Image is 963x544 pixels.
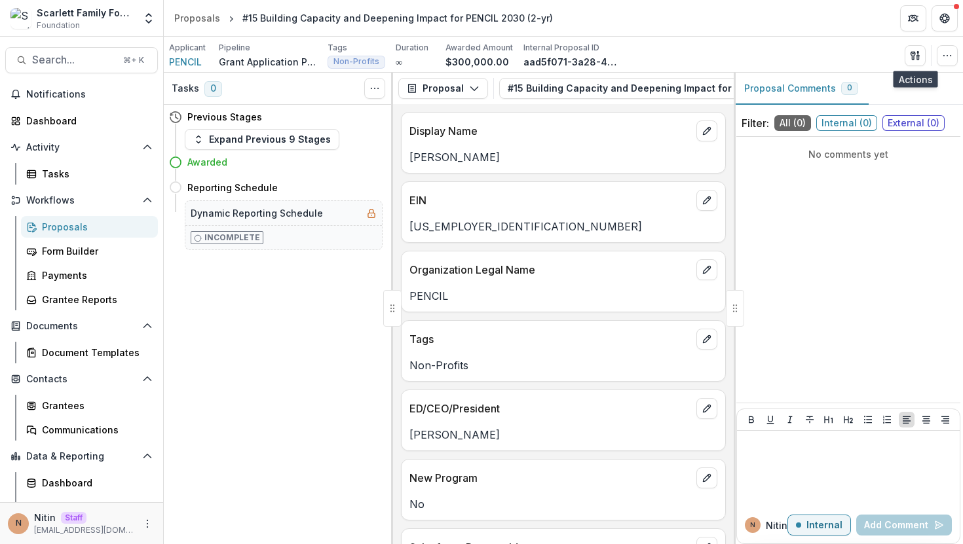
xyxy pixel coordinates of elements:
[742,115,769,131] p: Filter:
[763,412,778,427] button: Underline
[802,412,818,427] button: Strike
[169,42,206,54] p: Applicant
[169,9,225,27] a: Proposals
[333,57,379,66] span: Non-Profits
[26,89,153,100] span: Notifications
[409,149,717,165] p: [PERSON_NAME]
[328,42,347,54] p: Tags
[445,42,513,54] p: Awarded Amount
[42,423,147,437] div: Communications
[5,190,158,211] button: Open Workflows
[523,55,622,69] p: aad5f071-3a28-448c-896e-9fcec5084a5a
[899,412,915,427] button: Align Left
[860,412,876,427] button: Bullet List
[409,427,717,443] p: [PERSON_NAME]
[10,8,31,29] img: Scarlett Family Foundation
[16,519,22,528] div: Nitin
[185,129,339,150] button: Expand Previous 9 Stages
[806,520,842,531] p: Internal
[174,11,220,25] div: Proposals
[34,511,56,524] p: Nitin
[696,120,717,141] button: edit
[398,78,488,99] button: Proposal
[204,81,222,97] span: 0
[840,412,856,427] button: Heading 2
[409,470,691,486] p: New Program
[900,5,926,31] button: Partners
[121,53,147,67] div: ⌘ + K
[409,262,691,278] p: Organization Legal Name
[918,412,934,427] button: Align Center
[882,115,945,131] span: External ( 0 )
[696,259,717,280] button: edit
[937,412,953,427] button: Align Right
[26,114,147,128] div: Dashboard
[26,374,137,385] span: Contacts
[42,244,147,258] div: Form Builder
[742,147,955,161] p: No comments yet
[42,293,147,306] div: Grantee Reports
[26,195,137,206] span: Workflows
[499,78,864,99] button: #15 Building Capacity and Deepening Impact for PENCIL 2030 (2-yr)
[140,5,158,31] button: Open entity switcher
[409,219,717,234] p: [US_EMPLOYER_IDENTIFICATION_NUMBER]
[37,20,80,31] span: Foundation
[5,47,158,73] button: Search...
[696,398,717,419] button: edit
[750,522,755,528] div: Nitin
[21,163,158,185] a: Tasks
[409,123,691,139] p: Display Name
[396,42,428,54] p: Duration
[21,342,158,363] a: Document Templates
[445,55,509,69] p: $300,000.00
[169,9,558,27] nav: breadcrumb
[21,419,158,441] a: Communications
[219,42,250,54] p: Pipeline
[396,55,402,69] p: ∞
[734,73,869,105] button: Proposal Comments
[932,5,958,31] button: Get Help
[169,55,202,69] a: PENCIL
[409,192,691,208] p: EIN
[37,6,134,20] div: Scarlett Family Foundation
[21,289,158,310] a: Grantee Reports
[42,220,147,234] div: Proposals
[5,84,158,105] button: Notifications
[42,346,147,359] div: Document Templates
[21,395,158,416] a: Grantees
[774,115,811,131] span: All ( 0 )
[782,412,798,427] button: Italicize
[42,476,147,490] div: Dashboard
[5,316,158,336] button: Open Documents
[696,329,717,350] button: edit
[242,11,553,25] div: #15 Building Capacity and Deepening Impact for PENCIL 2030 (2-yr)
[61,512,86,524] p: Staff
[42,167,147,181] div: Tasks
[523,42,599,54] p: Internal Proposal ID
[32,54,115,66] span: Search...
[21,264,158,286] a: Payments
[856,515,952,535] button: Add Comment
[21,240,158,262] a: Form Builder
[21,472,158,494] a: Dashboard
[5,369,158,390] button: Open Contacts
[816,115,877,131] span: Internal ( 0 )
[34,524,134,536] p: [EMAIL_ADDRESS][DOMAIN_NAME]
[204,232,260,244] p: Incomplete
[696,467,717,488] button: edit
[172,83,199,94] h3: Tasks
[364,78,385,99] button: Toggle View Cancelled Tasks
[409,401,691,416] p: ED/CEO/President
[409,496,717,512] p: No
[42,268,147,282] div: Payments
[187,181,278,194] h4: Reporting Schedule
[409,357,717,373] p: Non-Profits
[5,446,158,467] button: Open Data & Reporting
[26,142,137,153] span: Activity
[140,516,155,532] button: More
[42,500,147,514] div: Data Report
[21,216,158,238] a: Proposals
[26,451,137,462] span: Data & Reporting
[847,83,852,92] span: 0
[191,206,323,220] h5: Dynamic Reporting Schedule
